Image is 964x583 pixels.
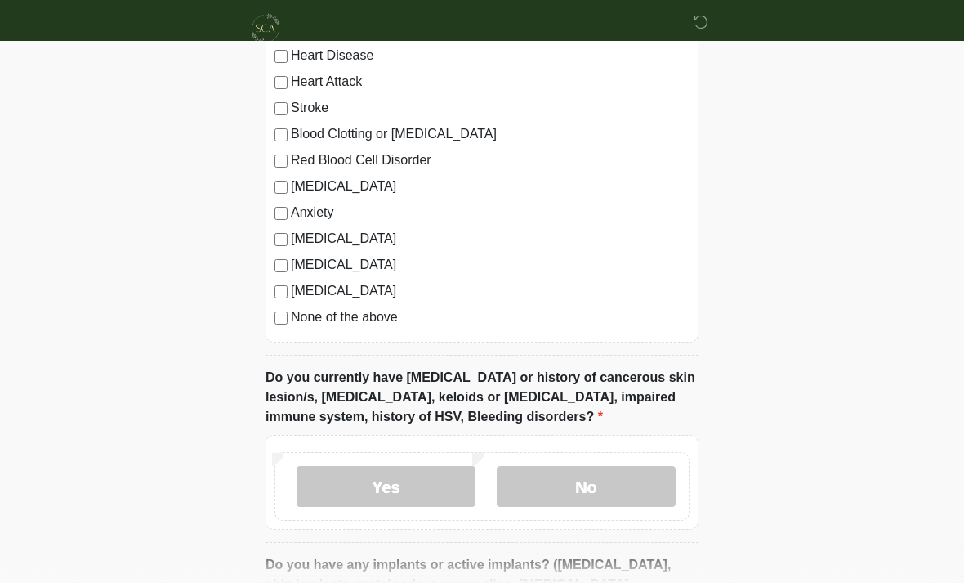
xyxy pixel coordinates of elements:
[291,72,690,92] label: Heart Attack
[274,128,288,141] input: Blood Clotting or [MEDICAL_DATA]
[274,233,288,246] input: [MEDICAL_DATA]
[291,124,690,144] label: Blood Clotting or [MEDICAL_DATA]
[291,203,690,222] label: Anxiety
[274,285,288,298] input: [MEDICAL_DATA]
[274,207,288,220] input: Anxiety
[291,281,690,301] label: [MEDICAL_DATA]
[297,466,475,507] label: Yes
[249,12,282,45] img: Skinchic Dallas Logo
[274,181,288,194] input: [MEDICAL_DATA]
[291,150,690,170] label: Red Blood Cell Disorder
[274,155,288,168] input: Red Blood Cell Disorder
[497,466,676,507] label: No
[274,259,288,272] input: [MEDICAL_DATA]
[291,255,690,275] label: [MEDICAL_DATA]
[266,368,698,427] label: Do you currently have [MEDICAL_DATA] or history of cancerous skin lesion/s, [MEDICAL_DATA], keloi...
[291,98,690,118] label: Stroke
[291,307,690,327] label: None of the above
[274,102,288,115] input: Stroke
[274,76,288,89] input: Heart Attack
[274,312,288,325] input: None of the above
[291,177,690,196] label: [MEDICAL_DATA]
[291,229,690,249] label: [MEDICAL_DATA]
